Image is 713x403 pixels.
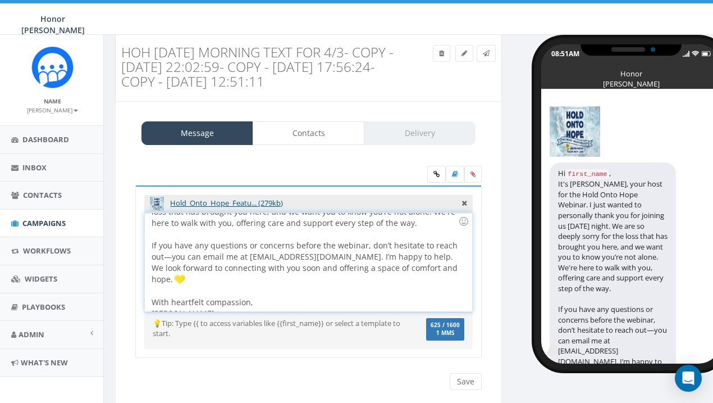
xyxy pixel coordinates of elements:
span: Contacts [23,190,62,200]
span: Attach your media [464,166,482,183]
span: Send Test Message [483,48,490,58]
span: Widgets [25,274,57,284]
div: 💡Tip: Type {{ to access variables like {{first_name}} or select a template to start. [144,318,418,339]
span: Edit Campaign [461,48,467,58]
input: Save [450,373,482,390]
span: Playbooks [22,302,65,312]
div: Honor [PERSON_NAME] [603,69,659,74]
h3: HOH [DATE] morning text for 4/3- Copy - [DATE] 22:02:59- Copy - [DATE] 17:56:24- Copy - [DATE] 12... [121,45,398,89]
small: [PERSON_NAME] [27,106,78,114]
span: Admin [19,329,44,339]
span: Workflows [23,246,71,256]
small: Name [44,97,61,105]
span: 625 / 1600 [431,322,460,329]
img: 💛 [174,274,185,285]
span: Inbox [22,162,47,173]
div: Open Intercom Messenger [675,365,702,392]
a: Hold_Onto_Hope_Featu... (279kb) [170,198,283,208]
span: What's New [21,357,68,368]
span: Honor [PERSON_NAME] [21,13,85,35]
a: Contacts [253,121,364,145]
a: [PERSON_NAME] [27,105,78,115]
div: 08:51AM [551,49,579,58]
label: Insert Template Text [446,166,464,183]
div: Hi {{first_name}}, It's [PERSON_NAME], your host for the Hold Onto Hope Webinar. I just wanted to... [145,213,472,311]
span: 1 MMS [431,330,460,336]
img: Rally_Corp_Icon_1.png [31,46,74,88]
span: Dashboard [22,134,69,144]
span: Delete Campaign [439,48,444,58]
a: Message [141,121,253,145]
span: Campaigns [22,218,66,228]
code: first_name [565,169,609,179]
